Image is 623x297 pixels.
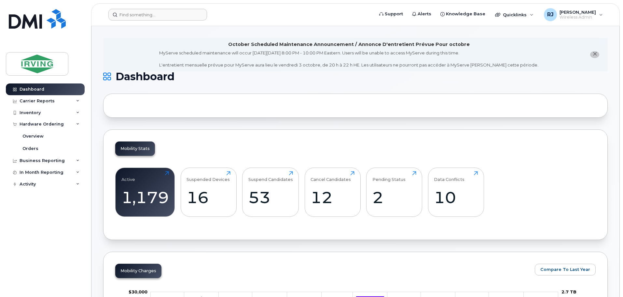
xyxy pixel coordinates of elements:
[248,171,293,213] a: Suspend Candidates53
[590,51,599,58] button: close notification
[129,289,147,294] g: $0
[187,171,230,213] a: Suspended Devices16
[159,50,538,68] div: MyServe scheduled maintenance will occur [DATE][DATE] 8:00 PM - 10:00 PM Eastern. Users will be u...
[116,72,174,82] span: Dashboard
[434,188,478,207] div: 10
[311,171,351,182] div: Cancel Candidates
[372,171,416,213] a: Pending Status2
[434,171,478,213] a: Data Conflicts10
[372,188,416,207] div: 2
[129,289,147,294] tspan: $30,000
[121,171,169,213] a: Active1,179
[121,188,169,207] div: 1,179
[561,289,576,294] tspan: 2.7 TB
[372,171,406,182] div: Pending Status
[187,171,230,182] div: Suspended Devices
[248,171,293,182] div: Suspend Candidates
[248,188,293,207] div: 53
[311,188,354,207] div: 12
[311,171,354,213] a: Cancel Candidates12
[187,188,230,207] div: 16
[535,264,596,275] button: Compare To Last Year
[540,266,590,273] span: Compare To Last Year
[434,171,464,182] div: Data Conflicts
[228,41,470,48] div: October Scheduled Maintenance Announcement / Annonce D'entretient Prévue Pour octobre
[121,171,135,182] div: Active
